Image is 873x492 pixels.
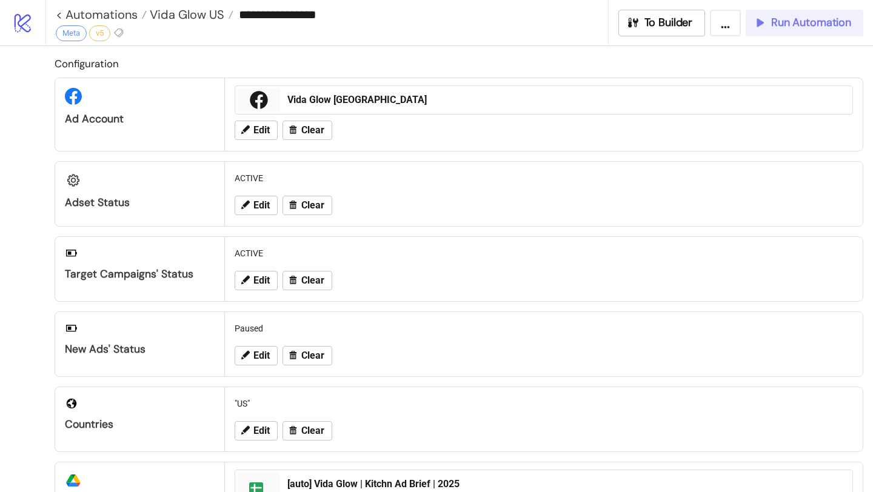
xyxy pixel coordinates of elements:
[253,125,270,136] span: Edit
[301,200,324,211] span: Clear
[56,8,147,21] a: < Automations
[65,196,215,210] div: Adset Status
[230,317,858,340] div: Paused
[710,10,741,36] button: ...
[65,342,215,356] div: New Ads' Status
[235,121,278,140] button: Edit
[89,25,110,41] div: v5
[644,16,693,30] span: To Builder
[771,16,851,30] span: Run Automation
[253,425,270,436] span: Edit
[147,8,233,21] a: Vida Glow US
[147,7,224,22] span: Vida Glow US
[235,421,278,440] button: Edit
[283,121,332,140] button: Clear
[287,93,845,107] div: Vida Glow [GEOGRAPHIC_DATA]
[301,275,324,286] span: Clear
[65,417,215,431] div: Countries
[301,125,324,136] span: Clear
[230,392,858,415] div: "US"
[55,56,863,71] h2: Configuration
[230,167,858,190] div: ACTIVE
[65,267,215,281] div: Target Campaigns' Status
[283,271,332,290] button: Clear
[746,10,863,36] button: Run Automation
[253,350,270,361] span: Edit
[235,196,278,215] button: Edit
[301,425,324,436] span: Clear
[65,112,215,126] div: Ad Account
[253,275,270,286] span: Edit
[287,477,845,491] div: [auto] Vida Glow | Kitchn Ad Brief | 2025
[618,10,706,36] button: To Builder
[230,242,858,265] div: ACTIVE
[235,271,278,290] button: Edit
[283,196,332,215] button: Clear
[283,421,332,440] button: Clear
[283,346,332,365] button: Clear
[56,25,87,41] div: Meta
[235,346,278,365] button: Edit
[301,350,324,361] span: Clear
[253,200,270,211] span: Edit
